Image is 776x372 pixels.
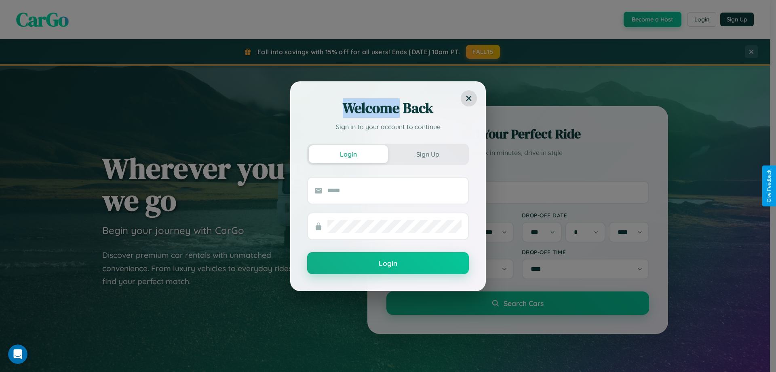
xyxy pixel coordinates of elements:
div: Give Feedback [766,170,772,202]
iframe: Intercom live chat [8,344,27,364]
button: Login [309,145,388,163]
h2: Welcome Back [307,98,469,118]
p: Sign in to your account to continue [307,122,469,132]
button: Sign Up [388,145,467,163]
button: Login [307,252,469,274]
